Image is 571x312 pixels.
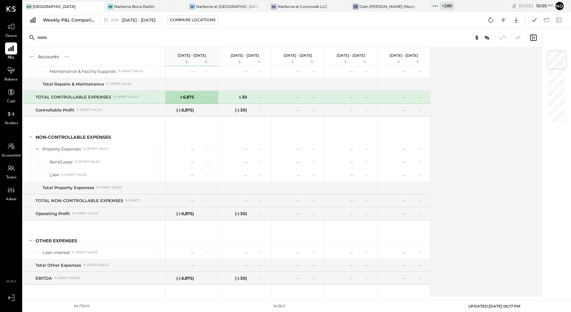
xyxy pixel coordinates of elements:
[0,64,22,83] a: Balance
[49,159,73,165] div: Rent/Lease
[176,275,194,281] div: ( 6,875 )
[403,262,406,268] div: --
[191,68,194,74] div: --
[259,94,267,100] div: --
[191,146,194,152] div: --
[365,107,373,113] div: --
[350,107,353,113] div: --
[238,94,242,99] span: $
[365,94,373,100] div: --
[297,159,300,165] div: --
[36,134,111,140] div: NON-CONTROLLABLE EXPENSES
[178,276,181,281] span: $
[49,68,116,74] div: Maintenance & Facility Supplies
[403,94,406,100] div: --
[249,60,269,65] div: %
[259,159,267,164] div: --
[191,198,194,204] div: --
[122,17,155,23] span: [DATE] - [DATE]
[259,211,267,216] div: --
[312,172,320,177] div: --
[206,94,214,100] div: --
[418,198,426,203] div: --
[43,250,70,256] div: Loan Interest
[365,263,373,268] div: --
[403,275,406,281] div: --
[191,262,194,268] div: --
[235,107,247,113] div: ( 30 )
[312,211,320,216] div: --
[0,86,22,105] a: Cash
[418,211,426,216] div: --
[312,159,320,164] div: --
[403,211,406,217] div: --
[418,159,426,164] div: --
[6,197,16,202] span: Admin
[312,263,320,268] div: --
[259,107,267,113] div: --
[237,211,240,216] span: $
[206,276,214,281] div: --
[365,250,373,255] div: --
[43,185,94,191] div: Total Property Expenses
[206,263,214,268] div: --
[196,4,258,9] div: Narbona at [GEOGRAPHIC_DATA] LLC
[259,250,267,255] div: --
[350,68,353,74] div: --
[418,172,426,177] div: --
[259,263,267,268] div: --
[125,198,144,203] div: % of NET SALES
[418,94,426,100] div: --
[350,211,353,217] div: --
[191,159,194,165] div: --
[36,275,52,281] div: EBITDA
[312,146,320,151] div: --
[113,95,139,99] div: % of NET SALES
[271,4,277,10] div: Na
[180,94,183,99] span: $
[390,53,418,58] p: [DATE] - [DATE]
[7,99,15,105] span: Cash
[235,211,247,217] div: ( 30 )
[114,4,154,9] div: Narbona Boca Ratōn
[297,198,300,204] div: --
[244,262,247,268] div: --
[5,33,17,39] span: Queue
[284,53,312,58] p: [DATE] - [DATE]
[39,16,161,24] button: Weekly P&L Comparison W39[DATE] - [DATE]
[403,172,406,178] div: --
[0,162,22,181] a: Teams
[33,4,75,9] div: [GEOGRAPHIC_DATA]
[297,94,300,100] div: --
[519,3,553,9] div: [DATE]
[275,60,300,65] div: $
[36,262,81,268] div: Total Other Expenses
[237,276,240,281] span: $
[43,146,81,152] div: Property Expenses
[418,263,426,268] div: --
[418,250,426,255] div: --
[555,1,565,11] button: No
[176,107,194,113] div: ( 6,875 )
[0,108,22,126] a: Vendors
[350,198,353,204] div: --
[206,107,214,113] div: --
[72,250,97,255] div: % of NET SALES
[403,159,406,165] div: --
[76,108,102,112] div: % of NET SALES
[244,198,247,204] div: --
[418,68,426,74] div: --
[244,159,247,165] div: --
[312,107,320,113] div: --
[191,250,194,256] div: --
[312,276,320,281] div: --
[328,60,353,65] div: $
[353,4,358,10] div: GB
[350,275,353,281] div: --
[178,211,181,216] span: $
[403,146,406,152] div: --
[297,68,300,74] div: --
[178,107,181,112] span: $
[196,60,216,65] div: %
[111,18,121,22] span: W39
